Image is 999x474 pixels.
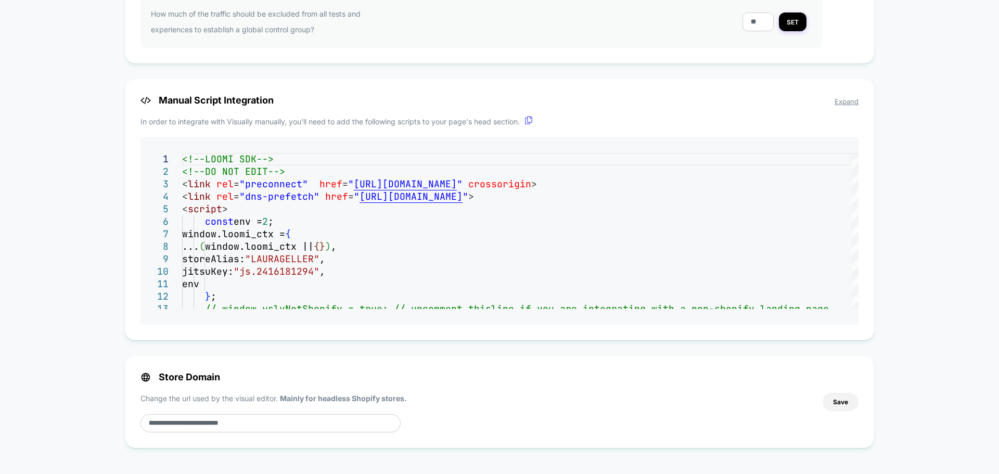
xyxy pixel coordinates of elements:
span: Expand [835,97,859,106]
button: Save [823,393,859,411]
span: Store Domain [140,371,220,382]
strong: Mainly for headless Shopify stores. [280,394,407,403]
button: SET [779,12,806,31]
span: Manual Script Integration [140,95,859,106]
p: Change the url used by the visual editor. [140,393,407,404]
p: In order to integrate with Visually manually, you'll need to add the following scripts to your pa... [140,116,859,127]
